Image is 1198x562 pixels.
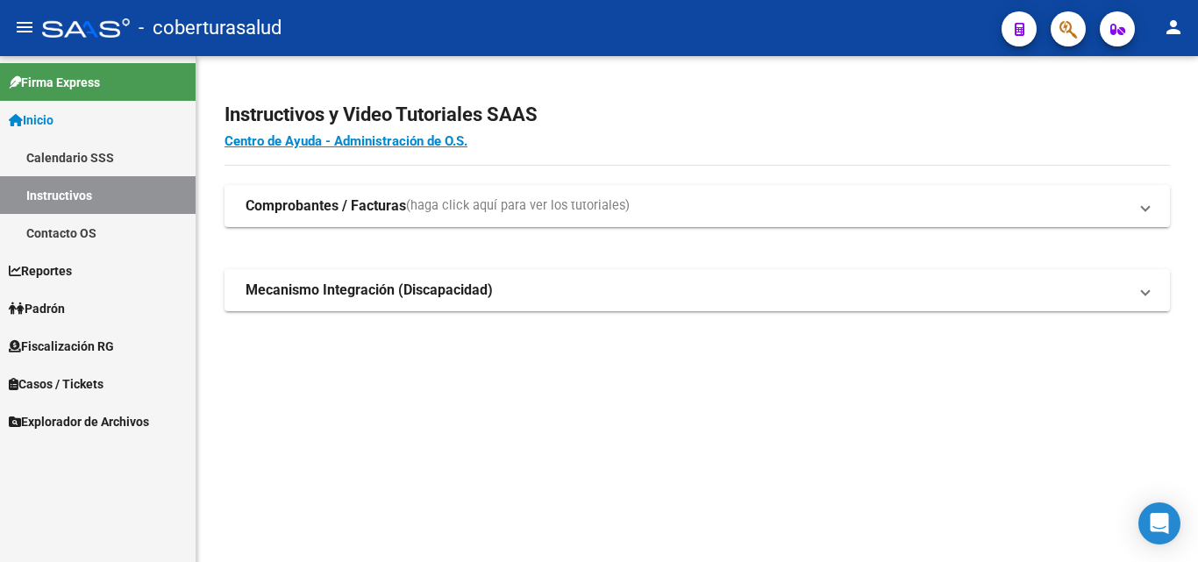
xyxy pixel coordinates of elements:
[225,98,1170,132] h2: Instructivos y Video Tutoriales SAAS
[9,299,65,318] span: Padrón
[1138,502,1180,544] div: Open Intercom Messenger
[9,110,53,130] span: Inicio
[14,17,35,38] mat-icon: menu
[9,73,100,92] span: Firma Express
[1163,17,1184,38] mat-icon: person
[9,261,72,281] span: Reportes
[9,412,149,431] span: Explorador de Archivos
[246,196,406,216] strong: Comprobantes / Facturas
[246,281,493,300] strong: Mecanismo Integración (Discapacidad)
[225,133,467,149] a: Centro de Ayuda - Administración de O.S.
[406,196,630,216] span: (haga click aquí para ver los tutoriales)
[9,374,103,394] span: Casos / Tickets
[9,337,114,356] span: Fiscalización RG
[225,269,1170,311] mat-expansion-panel-header: Mecanismo Integración (Discapacidad)
[225,185,1170,227] mat-expansion-panel-header: Comprobantes / Facturas(haga click aquí para ver los tutoriales)
[139,9,282,47] span: - coberturasalud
